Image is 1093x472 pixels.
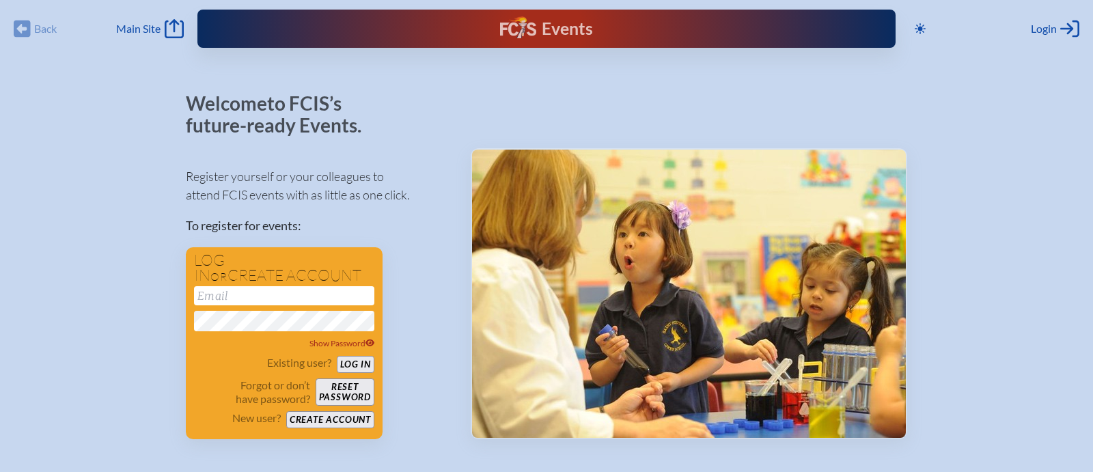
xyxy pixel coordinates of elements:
span: Show Password [309,338,375,348]
button: Log in [337,356,374,373]
p: Forgot or don’t have password? [194,378,310,406]
p: To register for events: [186,217,449,235]
span: or [210,270,227,283]
span: Login [1031,22,1057,36]
img: Events [472,150,906,438]
h1: Log in create account [194,253,374,283]
input: Email [194,286,374,305]
p: Register yourself or your colleagues to attend FCIS events with as little as one click. [186,167,449,204]
p: Welcome to FCIS’s future-ready Events. [186,93,377,136]
span: Main Site [116,22,161,36]
a: Main Site [116,19,183,38]
p: Existing user? [267,356,331,370]
div: FCIS Events — Future ready [393,16,699,41]
button: Create account [286,411,374,428]
p: New user? [232,411,281,425]
button: Resetpassword [316,378,374,406]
